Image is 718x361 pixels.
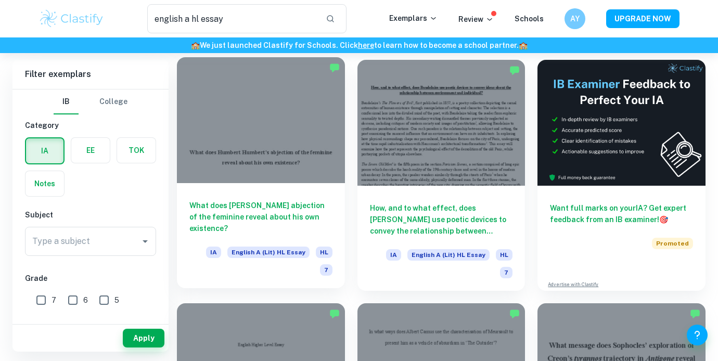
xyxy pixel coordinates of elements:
span: HL [316,247,332,258]
button: EE [71,138,110,163]
button: TOK [117,138,156,163]
span: 4 [52,319,57,330]
h6: Grade [25,273,156,284]
input: Search for any exemplars... [147,4,317,33]
div: Filter type choice [54,89,127,114]
span: IA [206,247,221,258]
a: Advertise with Clastify [548,281,598,288]
span: 6 [83,294,88,306]
span: English A (Lit) HL Essay [227,247,310,258]
span: 🏫 [191,41,200,49]
span: 7 [320,264,332,276]
a: Schools [515,15,544,23]
button: Notes [25,171,64,196]
img: Marked [329,308,340,319]
a: What does [PERSON_NAME] abjection of the feminine reveal about his own existence?IAEnglish A (Lit... [177,60,345,291]
h6: How, and to what effect, does [PERSON_NAME] use poetic devices to convey the relationship between... [370,202,513,237]
span: 3 [84,319,88,330]
span: IA [386,249,401,261]
h6: AY [569,13,581,24]
a: Want full marks on yourIA? Get expert feedback from an IB examiner!PromotedAdvertise with Clastify [537,60,706,291]
img: Clastify logo [39,8,105,29]
button: IA [26,138,63,163]
h6: What does [PERSON_NAME] abjection of the feminine reveal about his own existence? [189,200,332,234]
span: 1 [146,319,149,330]
button: College [99,89,127,114]
button: Apply [123,329,164,347]
img: Thumbnail [537,60,706,186]
img: Marked [509,65,520,75]
h6: Category [25,120,156,131]
span: English A (Lit) HL Essay [407,249,490,261]
h6: Subject [25,209,156,221]
img: Marked [329,62,340,73]
h6: We just launched Clastify for Schools. Click to learn how to become a school partner. [2,40,716,51]
img: Marked [690,308,700,319]
img: Marked [509,308,520,319]
h6: Filter exemplars [12,60,169,89]
button: UPGRADE NOW [606,9,679,28]
span: 🎯 [659,215,668,224]
p: Exemplars [389,12,438,24]
p: Review [458,14,494,25]
a: here [358,41,374,49]
span: 5 [114,294,119,306]
button: Open [138,234,152,249]
span: HL [496,249,512,261]
span: 2 [115,319,119,330]
h6: Want full marks on your IA ? Get expert feedback from an IB examiner! [550,202,693,225]
span: 7 [500,267,512,278]
span: Promoted [652,238,693,249]
a: How, and to what effect, does [PERSON_NAME] use poetic devices to convey the relationship between... [357,60,525,291]
button: Help and Feedback [687,325,708,345]
span: 🏫 [519,41,528,49]
span: 7 [52,294,56,306]
button: IB [54,89,79,114]
button: AY [565,8,585,29]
